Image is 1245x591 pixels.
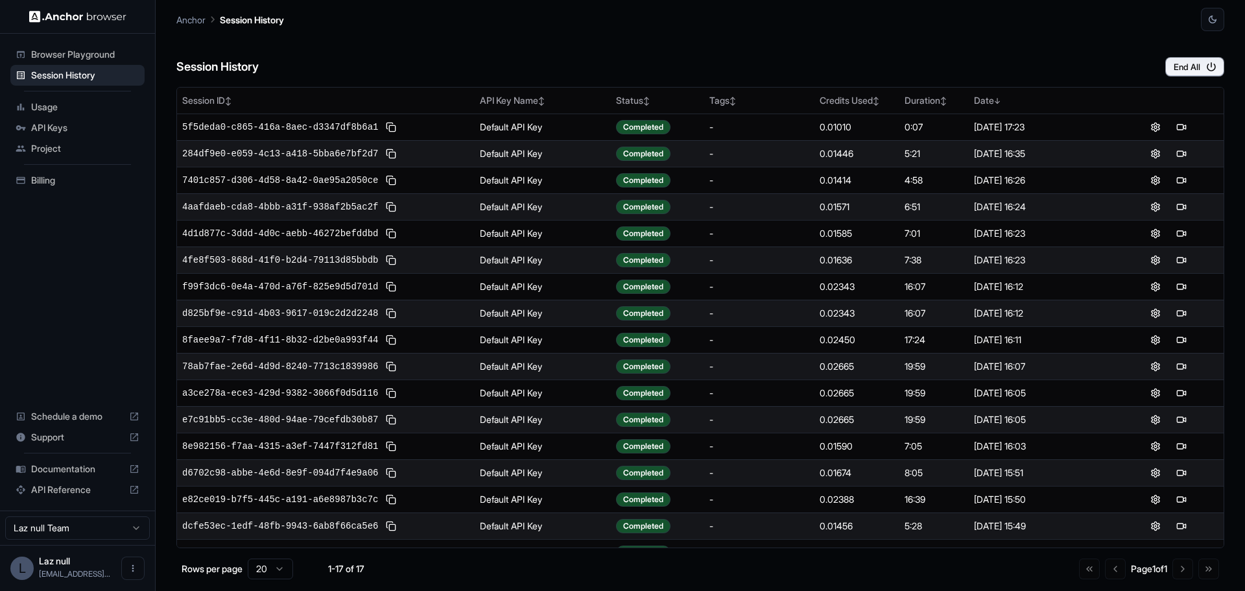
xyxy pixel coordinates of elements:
span: 284df9e0-e059-4c13-a418-5bba6e7bf2d7 [182,147,378,160]
td: Default API Key [475,513,611,539]
div: [DATE] 17:23 [974,121,1108,134]
div: Completed [616,333,670,347]
div: 0.01446 [820,147,894,160]
span: 4aafdaeb-cda8-4bbb-a31f-938af2b5ac2f [182,200,378,213]
div: Support [10,427,145,448]
td: Default API Key [475,300,611,326]
div: 0.02450 [820,333,894,346]
span: ↕ [538,96,545,106]
div: Duration [905,94,963,107]
div: - [709,254,809,267]
div: Completed [616,413,670,427]
div: - [709,147,809,160]
div: [DATE] 16:12 [974,280,1108,293]
div: 0.01636 [820,254,894,267]
p: Session History [220,13,284,27]
span: f99f3dc6-0e4a-470d-a76f-825e9d5d701d [182,280,378,293]
div: 0.01394 [820,546,894,559]
span: Documentation [31,463,124,476]
div: [DATE] 16:05 [974,387,1108,400]
p: Rows per page [182,562,243,575]
div: - [709,493,809,506]
span: Browser Playground [31,48,139,61]
div: 17:24 [905,333,963,346]
div: 0.01414 [820,174,894,187]
div: - [709,360,809,373]
div: [DATE] 15:49 [974,520,1108,533]
div: - [709,174,809,187]
span: Project [31,142,139,155]
div: Billing [10,170,145,191]
div: Completed [616,386,670,400]
div: Completed [616,173,670,187]
div: 16:07 [905,280,963,293]
div: - [709,546,809,559]
span: e7c91bb5-cc3e-480d-94ae-79cefdb30b87 [182,413,378,426]
div: - [709,440,809,453]
td: Default API Key [475,273,611,300]
div: Project [10,138,145,159]
span: Laz null [39,555,70,566]
div: Credits Used [820,94,894,107]
div: Completed [616,439,670,453]
span: a3ce278a-ece3-429d-9382-3066f0d5d116 [182,387,378,400]
div: Browser Playground [10,44,145,65]
div: 0.02343 [820,307,894,320]
span: ↕ [729,96,736,106]
div: Completed [616,519,670,533]
div: [DATE] 16:05 [974,413,1108,426]
span: d825bf9e-c91d-4b03-9617-019c2d2d2248 [182,307,378,320]
div: [DATE] 16:23 [974,227,1108,240]
span: 5f5deda0-c865-416a-8aec-d3347df8b6a1 [182,121,378,134]
div: Completed [616,306,670,320]
div: - [709,333,809,346]
div: - [709,387,809,400]
div: API Keys [10,117,145,138]
div: [DATE] 16:23 [974,254,1108,267]
span: Support [31,431,124,444]
div: [DATE] 16:12 [974,307,1108,320]
span: 78ab7fae-2e6d-4d9d-8240-7713c1839986 [182,360,378,373]
div: 0.01010 [820,121,894,134]
td: Default API Key [475,140,611,167]
div: API Key Name [480,94,606,107]
span: ↕ [873,96,879,106]
div: Status [616,94,699,107]
div: 1-17 of 17 [314,562,379,575]
div: 0.02665 [820,387,894,400]
div: - [709,200,809,213]
td: Default API Key [475,433,611,459]
img: Anchor Logo [29,10,126,23]
span: dimazkid@gmail.com [39,569,110,579]
div: Usage [10,97,145,117]
div: Completed [616,226,670,241]
div: [DATE] 16:24 [974,200,1108,213]
div: - [709,413,809,426]
td: Default API Key [475,326,611,353]
div: 19:59 [905,387,963,400]
div: [DATE] 15:50 [974,493,1108,506]
div: 0.01456 [820,520,894,533]
span: 8faee9a7-f7d8-4f11-8b32-d2be0a993f44 [182,333,378,346]
div: 0.02388 [820,493,894,506]
div: [DATE] 16:11 [974,333,1108,346]
div: Session ID [182,94,469,107]
span: Billing [31,174,139,187]
div: 16:07 [905,307,963,320]
div: Documentation [10,459,145,479]
div: Completed [616,200,670,214]
span: ↓ [994,96,1001,106]
div: 0.01571 [820,200,894,213]
h6: Session History [176,58,259,77]
td: Default API Key [475,167,611,193]
td: Default API Key [475,539,611,566]
div: Completed [616,492,670,507]
div: Completed [616,280,670,294]
span: d6702c98-abbe-4e6d-8e9f-094d7f4e9a06 [182,466,378,479]
span: 947320b0-589c-46af-a15a-c23f5355856b [182,546,378,559]
div: 0.02665 [820,360,894,373]
div: 0.02343 [820,280,894,293]
div: - [709,520,809,533]
span: Schedule a demo [31,410,124,423]
td: Default API Key [475,459,611,486]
